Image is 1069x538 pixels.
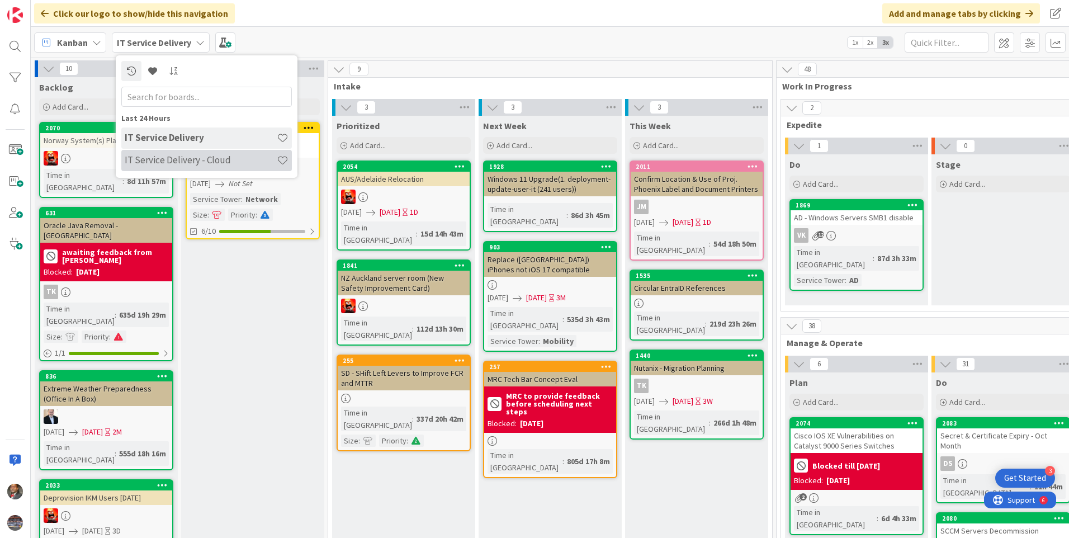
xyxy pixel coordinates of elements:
[45,482,172,489] div: 2033
[937,418,1069,428] div: 2083
[338,366,470,390] div: SD - SHift Left Levers to Improve FCR and MTTR
[802,101,821,115] span: 2
[338,162,470,172] div: 2054
[125,132,277,143] h4: IT Service Delivery
[1004,473,1046,484] div: Get Started
[794,274,845,286] div: Service Tower
[44,266,73,278] div: Blocked:
[40,218,172,243] div: Oracle Java Removal - [GEOGRAPHIC_DATA]
[846,274,862,286] div: AD
[940,474,1030,499] div: Time in [GEOGRAPHIC_DATA]
[877,512,878,525] span: :
[489,243,616,251] div: 903
[789,159,801,170] span: Do
[338,299,470,313] div: VN
[40,409,172,424] div: HO
[956,357,975,371] span: 31
[358,435,360,447] span: :
[82,331,109,343] div: Priority
[44,409,58,424] img: HO
[630,120,671,131] span: This Week
[349,63,368,76] span: 9
[488,449,562,474] div: Time in [GEOGRAPHIC_DATA]
[937,428,1069,453] div: Secret & Certificate Expiry - Oct Month
[190,178,211,190] span: [DATE]
[634,410,709,435] div: Time in [GEOGRAPHIC_DATA]
[40,208,172,218] div: 631
[484,162,616,196] div: 1928Windows 11 Upgrade(1. deployment-update-user-it (241 users))
[673,395,693,407] span: [DATE]
[791,210,923,225] div: AD - Windows Servers SMB1 disable
[845,274,846,286] span: :
[341,206,362,218] span: [DATE]
[1045,466,1055,476] div: 3
[40,381,172,406] div: Extreme Weather Preparedness (Office In A Box)
[379,435,406,447] div: Priority
[496,140,532,150] span: Add Card...
[631,351,763,361] div: 1440
[416,228,418,240] span: :
[634,216,655,228] span: [DATE]
[789,377,808,388] span: Plan
[538,335,540,347] span: :
[44,303,115,327] div: Time in [GEOGRAPHIC_DATA]
[337,120,380,131] span: Prioritized
[634,312,705,336] div: Time in [GEOGRAPHIC_DATA]
[631,162,763,196] div: 2011Confirm Location & Use of Proj. Phoenix Label and Document Printers
[341,299,356,313] img: VN
[488,335,538,347] div: Service Tower
[568,209,613,221] div: 86d 3h 45m
[503,101,522,114] span: 3
[634,232,709,256] div: Time in [GEOGRAPHIC_DATA]
[634,200,649,214] div: JM
[418,228,466,240] div: 15d 14h 43m
[40,480,172,490] div: 2033
[338,261,470,271] div: 1841
[7,7,23,23] img: Visit kanbanzone.com
[791,200,923,225] div: 1869AD - Windows Servers SMB1 disable
[256,209,257,221] span: :
[341,317,412,341] div: Time in [GEOGRAPHIC_DATA]
[878,37,893,48] span: 3x
[45,209,172,217] div: 631
[940,456,955,471] div: DS
[62,248,169,264] b: awaiting feedback from [PERSON_NAME]
[406,435,408,447] span: :
[874,252,919,265] div: 87d 3h 33m
[711,417,759,429] div: 266d 1h 48m
[201,225,216,237] span: 6/10
[357,101,376,114] span: 3
[414,323,466,335] div: 112d 13h 30m
[936,159,961,170] span: Stage
[484,172,616,196] div: Windows 11 Upgrade(1. deployment-update-user-it (241 users))
[44,169,122,194] div: Time in [GEOGRAPHIC_DATA]
[643,140,679,150] span: Add Card...
[82,426,103,438] span: [DATE]
[241,193,243,205] span: :
[341,407,412,431] div: Time in [GEOGRAPHIC_DATA]
[506,392,613,416] b: MRC to provide feedback before scheduling next steps
[23,2,51,15] span: Support
[45,372,172,380] div: 836
[341,435,358,447] div: Size
[76,266,100,278] div: [DATE]
[562,313,564,325] span: :
[116,309,169,321] div: 635d 19h 29m
[115,447,116,460] span: :
[55,347,65,359] span: 1 / 1
[488,307,562,332] div: Time in [GEOGRAPHIC_DATA]
[44,285,58,299] div: TK
[338,190,470,204] div: VN
[650,101,669,114] span: 3
[34,3,235,23] div: Click our logo to show/hide this navigation
[44,426,64,438] span: [DATE]
[794,228,808,243] div: VK
[905,32,988,53] input: Quick Filter...
[791,200,923,210] div: 1869
[343,163,470,171] div: 2054
[414,413,466,425] div: 337d 20h 42m
[564,455,613,468] div: 805d 17h 8m
[116,447,169,460] div: 555d 18h 16m
[800,493,807,501] span: 2
[949,179,985,189] span: Add Card...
